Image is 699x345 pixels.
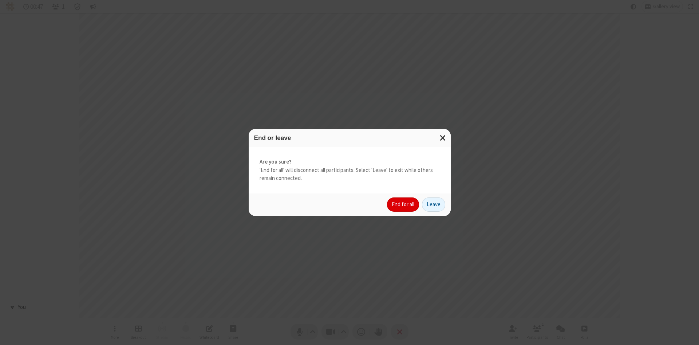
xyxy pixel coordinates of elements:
[422,197,445,212] button: Leave
[254,134,445,141] h3: End or leave
[435,129,451,147] button: Close modal
[387,197,419,212] button: End for all
[260,158,440,166] strong: Are you sure?
[249,147,451,193] div: 'End for all' will disconnect all participants. Select 'Leave' to exit while others remain connec...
